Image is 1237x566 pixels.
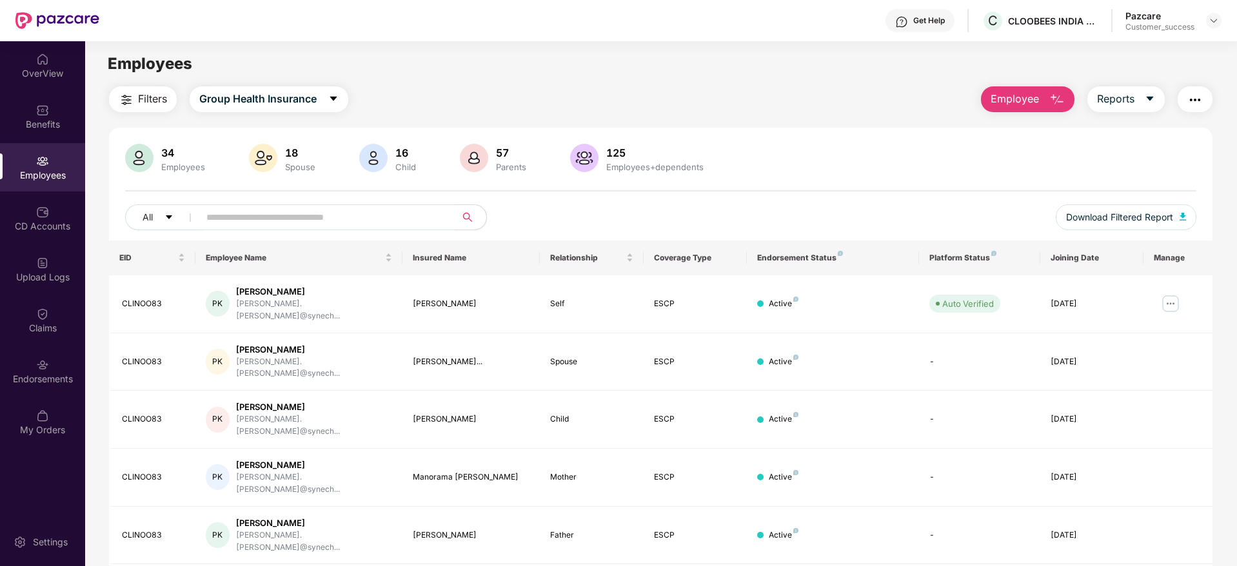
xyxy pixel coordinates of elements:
[654,529,737,542] div: ESCP
[1066,210,1173,224] span: Download Filtered Report
[895,15,908,28] img: svg+xml;base64,PHN2ZyBpZD0iSGVscC0zMngzMiIgeG1sbnM9Imh0dHA6Ly93d3cudzMub3JnLzIwMDAvc3ZnIiB3aWR0aD...
[328,93,339,105] span: caret-down
[282,146,318,159] div: 18
[550,471,633,483] div: Mother
[604,146,706,159] div: 125
[1051,298,1133,310] div: [DATE]
[769,298,798,310] div: Active
[919,391,1040,449] td: -
[402,240,540,275] th: Insured Name
[769,413,798,425] div: Active
[942,297,994,310] div: Auto Verified
[164,213,173,223] span: caret-down
[249,144,277,172] img: svg+xml;base64,PHN2ZyB4bWxucz0iaHR0cDovL3d3dy53My5vcmcvMjAwMC9zdmciIHhtbG5zOnhsaW5rPSJodHRwOi8vd3...
[36,307,49,320] img: svg+xml;base64,PHN2ZyBpZD0iQ2xhaW0iIHhtbG5zPSJodHRwOi8vd3d3LnczLm9yZy8yMDAwL3N2ZyIgd2lkdGg9IjIwIi...
[236,471,392,496] div: [PERSON_NAME].[PERSON_NAME]@synech...
[550,413,633,425] div: Child
[919,507,1040,565] td: -
[122,356,185,368] div: CLINOO83
[393,146,419,159] div: 16
[1187,92,1203,108] img: svg+xml;base64,PHN2ZyB4bWxucz0iaHR0cDovL3d3dy53My5vcmcvMjAwMC9zdmciIHdpZHRoPSIyNCIgaGVpZ2h0PSIyNC...
[919,449,1040,507] td: -
[206,253,382,263] span: Employee Name
[36,53,49,66] img: svg+xml;base64,PHN2ZyBpZD0iSG9tZSIgeG1sbnM9Imh0dHA6Ly93d3cudzMub3JnLzIwMDAvc3ZnIiB3aWR0aD0iMjAiIG...
[159,162,208,172] div: Employees
[838,251,843,256] img: svg+xml;base64,PHN2ZyB4bWxucz0iaHR0cDovL3d3dy53My5vcmcvMjAwMC9zdmciIHdpZHRoPSI4IiBoZWlnaHQ9IjgiIH...
[109,86,177,112] button: Filters
[1180,213,1186,220] img: svg+xml;base64,PHN2ZyB4bWxucz0iaHR0cDovL3d3dy53My5vcmcvMjAwMC9zdmciIHhtbG5zOnhsaW5rPSJodHRwOi8vd3...
[1051,413,1133,425] div: [DATE]
[199,91,317,107] span: Group Health Insurance
[14,536,26,549] img: svg+xml;base64,PHN2ZyBpZD0iU2V0dGluZy0yMHgyMCIgeG1sbnM9Imh0dHA6Ly93d3cudzMub3JnLzIwMDAvc3ZnIiB3aW...
[1087,86,1165,112] button: Reportscaret-down
[36,155,49,168] img: svg+xml;base64,PHN2ZyBpZD0iRW1wbG95ZWVzIiB4bWxucz0iaHR0cDovL3d3dy53My5vcmcvMjAwMC9zdmciIHdpZHRoPS...
[654,356,737,368] div: ESCP
[1051,471,1133,483] div: [DATE]
[550,356,633,368] div: Spouse
[1051,356,1133,368] div: [DATE]
[393,162,419,172] div: Child
[413,413,530,425] div: [PERSON_NAME]
[236,529,392,554] div: [PERSON_NAME].[PERSON_NAME]@synech...
[981,86,1074,112] button: Employee
[125,144,153,172] img: svg+xml;base64,PHN2ZyB4bWxucz0iaHR0cDovL3d3dy53My5vcmcvMjAwMC9zdmciIHhtbG5zOnhsaW5rPSJodHRwOi8vd3...
[236,344,392,356] div: [PERSON_NAME]
[122,413,185,425] div: CLINOO83
[109,240,195,275] th: EID
[122,529,185,542] div: CLINOO83
[654,298,737,310] div: ESCP
[413,471,530,483] div: Manorama [PERSON_NAME]
[493,146,529,159] div: 57
[769,356,798,368] div: Active
[36,409,49,422] img: svg+xml;base64,PHN2ZyBpZD0iTXlfT3JkZXJzIiBkYXRhLW5hbWU9Ik15IE9yZGVycyIgeG1sbnM9Imh0dHA6Ly93d3cudz...
[119,92,134,108] img: svg+xml;base64,PHN2ZyB4bWxucz0iaHR0cDovL3d3dy53My5vcmcvMjAwMC9zdmciIHdpZHRoPSIyNCIgaGVpZ2h0PSIyNC...
[455,204,487,230] button: search
[36,358,49,371] img: svg+xml;base64,PHN2ZyBpZD0iRW5kb3JzZW1lbnRzIiB4bWxucz0iaHR0cDovL3d3dy53My5vcmcvMjAwMC9zdmciIHdpZH...
[1209,15,1219,26] img: svg+xml;base64,PHN2ZyBpZD0iRHJvcGRvd24tMzJ4MzIiIHhtbG5zPSJodHRwOi8vd3d3LnczLm9yZy8yMDAwL3N2ZyIgd2...
[1125,10,1194,22] div: Pazcare
[793,297,798,302] img: svg+xml;base64,PHN2ZyB4bWxucz0iaHR0cDovL3d3dy53My5vcmcvMjAwMC9zdmciIHdpZHRoPSI4IiBoZWlnaHQ9IjgiIH...
[769,471,798,483] div: Active
[359,144,388,172] img: svg+xml;base64,PHN2ZyB4bWxucz0iaHR0cDovL3d3dy53My5vcmcvMjAwMC9zdmciIHhtbG5zOnhsaW5rPSJodHRwOi8vd3...
[413,298,530,310] div: [PERSON_NAME]
[460,144,488,172] img: svg+xml;base64,PHN2ZyB4bWxucz0iaHR0cDovL3d3dy53My5vcmcvMjAwMC9zdmciIHhtbG5zOnhsaW5rPSJodHRwOi8vd3...
[540,240,643,275] th: Relationship
[206,522,230,548] div: PK
[36,257,49,269] img: svg+xml;base64,PHN2ZyBpZD0iVXBsb2FkX0xvZ3MiIGRhdGEtbmFtZT0iVXBsb2FkIExvZ3MiIHhtbG5zPSJodHRwOi8vd3...
[236,298,392,322] div: [PERSON_NAME].[PERSON_NAME]@synech...
[604,162,706,172] div: Employees+dependents
[206,349,230,375] div: PK
[159,146,208,159] div: 34
[29,536,72,549] div: Settings
[550,529,633,542] div: Father
[206,464,230,490] div: PK
[108,54,192,73] span: Employees
[550,253,623,263] span: Relationship
[236,459,392,471] div: [PERSON_NAME]
[793,412,798,417] img: svg+xml;base64,PHN2ZyB4bWxucz0iaHR0cDovL3d3dy53My5vcmcvMjAwMC9zdmciIHdpZHRoPSI4IiBoZWlnaHQ9IjgiIH...
[195,240,402,275] th: Employee Name
[15,12,99,29] img: New Pazcare Logo
[1125,22,1194,32] div: Customer_success
[236,356,392,380] div: [PERSON_NAME].[PERSON_NAME]@synech...
[654,471,737,483] div: ESCP
[1008,15,1098,27] div: CLOOBEES INDIA PRIVATE LIMITED
[793,528,798,533] img: svg+xml;base64,PHN2ZyB4bWxucz0iaHR0cDovL3d3dy53My5vcmcvMjAwMC9zdmciIHdpZHRoPSI4IiBoZWlnaHQ9IjgiIH...
[455,212,480,222] span: search
[236,286,392,298] div: [PERSON_NAME]
[929,253,1029,263] div: Platform Status
[143,210,153,224] span: All
[1040,240,1143,275] th: Joining Date
[654,413,737,425] div: ESCP
[1056,204,1196,230] button: Download Filtered Report
[119,253,175,263] span: EID
[125,204,204,230] button: Allcaret-down
[988,13,998,28] span: C
[122,298,185,310] div: CLINOO83
[991,91,1039,107] span: Employee
[1049,92,1065,108] img: svg+xml;base64,PHN2ZyB4bWxucz0iaHR0cDovL3d3dy53My5vcmcvMjAwMC9zdmciIHhtbG5zOnhsaW5rPSJodHRwOi8vd3...
[413,529,530,542] div: [PERSON_NAME]
[493,162,529,172] div: Parents
[206,291,230,317] div: PK
[206,407,230,433] div: PK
